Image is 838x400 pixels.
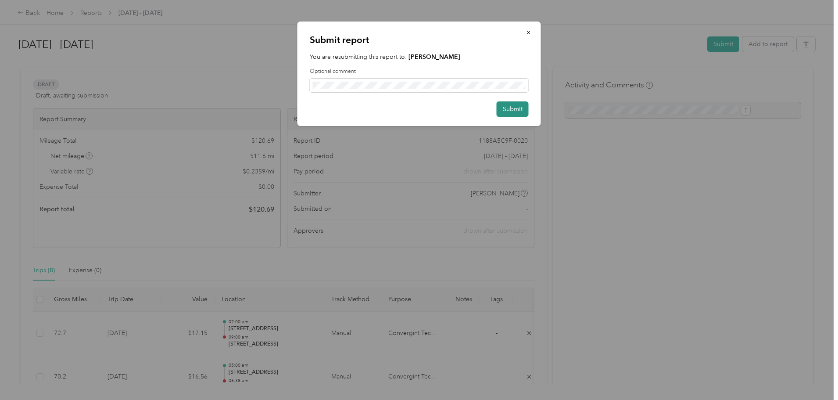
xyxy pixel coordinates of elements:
button: Submit [497,101,529,117]
p: You are resubmitting this report to: [310,52,529,61]
iframe: Everlance-gr Chat Button Frame [789,351,838,400]
p: Submit report [310,34,529,46]
strong: [PERSON_NAME] [408,53,460,61]
label: Optional comment [310,68,529,76]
